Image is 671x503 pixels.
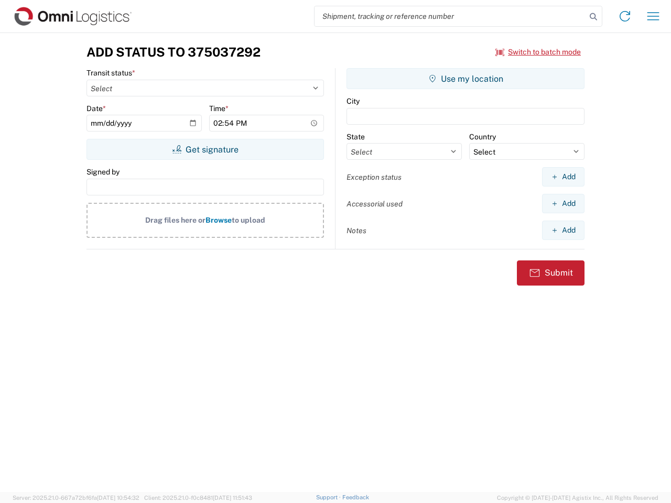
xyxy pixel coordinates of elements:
[205,216,232,224] span: Browse
[347,96,360,106] label: City
[542,167,585,187] button: Add
[86,139,324,160] button: Get signature
[347,199,403,209] label: Accessorial used
[347,172,402,182] label: Exception status
[347,68,585,89] button: Use my location
[145,216,205,224] span: Drag files here or
[209,104,229,113] label: Time
[315,6,586,26] input: Shipment, tracking or reference number
[316,494,342,500] a: Support
[347,226,366,235] label: Notes
[495,43,581,61] button: Switch to batch mode
[469,132,496,141] label: Country
[542,221,585,240] button: Add
[347,132,365,141] label: State
[517,260,585,286] button: Submit
[497,493,658,502] span: Copyright © [DATE]-[DATE] Agistix Inc., All Rights Reserved
[86,45,261,60] h3: Add Status to 375037292
[86,68,135,78] label: Transit status
[213,495,252,501] span: [DATE] 11:51:43
[144,495,252,501] span: Client: 2025.21.0-f0c8481
[86,104,106,113] label: Date
[232,216,265,224] span: to upload
[342,494,369,500] a: Feedback
[97,495,139,501] span: [DATE] 10:54:32
[542,194,585,213] button: Add
[13,495,139,501] span: Server: 2025.21.0-667a72bf6fa
[86,167,120,177] label: Signed by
